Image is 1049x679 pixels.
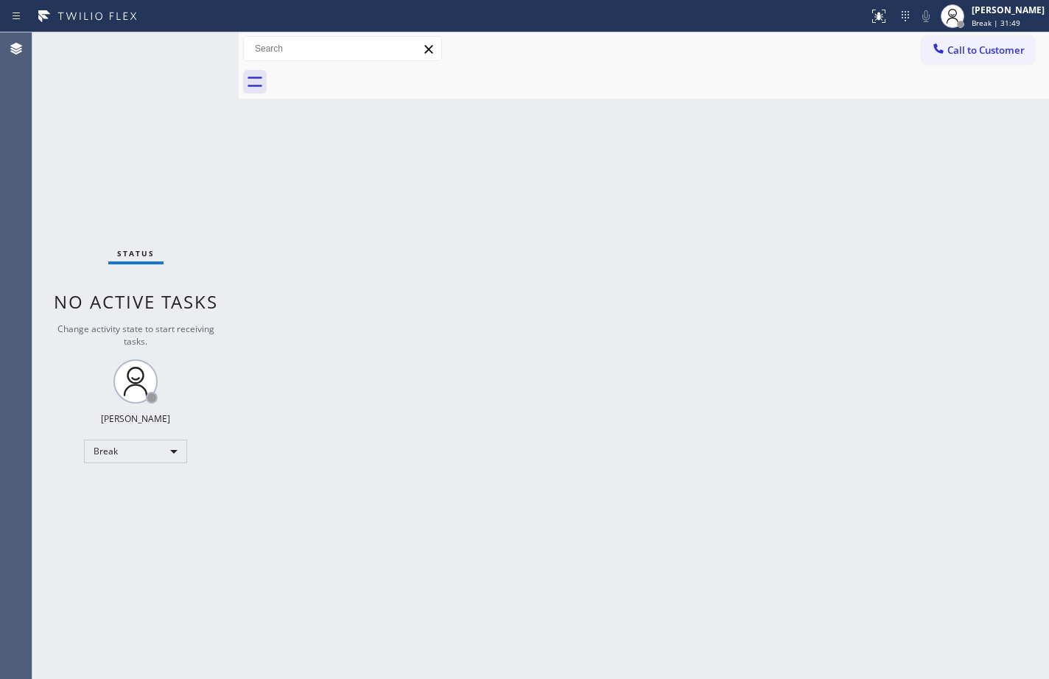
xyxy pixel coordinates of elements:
div: [PERSON_NAME] [101,412,170,425]
button: Call to Customer [922,36,1034,64]
span: Change activity state to start receiving tasks. [57,323,214,348]
button: Mute [916,6,936,27]
span: Call to Customer [947,43,1025,57]
div: Break [84,440,187,463]
span: Break | 31:49 [972,18,1020,28]
span: Status [117,248,155,258]
div: [PERSON_NAME] [972,4,1045,16]
span: No active tasks [54,289,218,314]
input: Search [244,37,441,60]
